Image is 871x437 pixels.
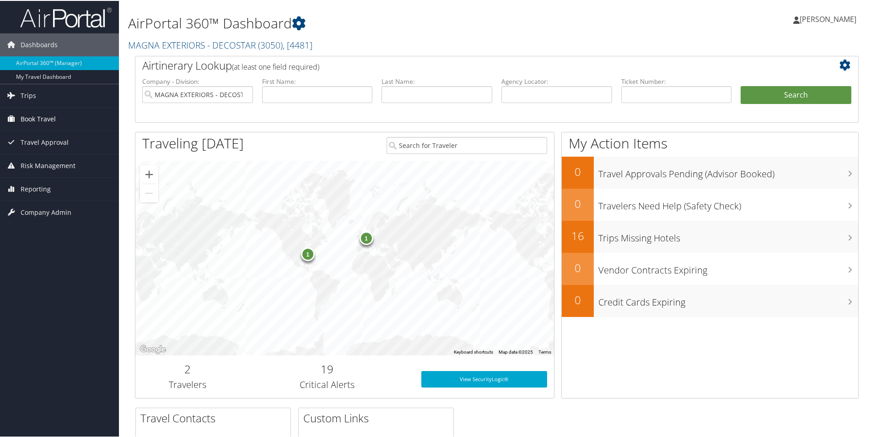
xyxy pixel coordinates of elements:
h3: Trips Missing Hotels [598,226,858,244]
a: 0Travelers Need Help (Safety Check) [562,188,858,220]
span: ( 3050 ) [258,38,283,50]
input: Search for Traveler [387,136,547,153]
a: 16Trips Missing Hotels [562,220,858,252]
span: Trips [21,83,36,106]
button: Keyboard shortcuts [454,348,493,355]
h2: 0 [562,259,594,275]
h2: Custom Links [303,410,453,425]
h3: Credit Cards Expiring [598,290,858,308]
h3: Vendor Contracts Expiring [598,258,858,276]
span: Map data ©2025 [499,349,533,354]
a: View SecurityLogic® [421,370,547,387]
span: (at least one field required) [232,61,319,71]
span: [PERSON_NAME] [800,13,856,23]
h1: My Action Items [562,133,858,152]
h3: Travel Approvals Pending (Advisor Booked) [598,162,858,180]
h2: Airtinerary Lookup [142,57,791,72]
button: Search [741,85,851,104]
h2: 0 [562,163,594,179]
span: Reporting [21,177,51,200]
a: 0Vendor Contracts Expiring [562,252,858,284]
div: 1 [301,246,315,260]
label: Ticket Number: [621,76,732,85]
label: Last Name: [382,76,492,85]
span: , [ 4481 ] [283,38,312,50]
img: airportal-logo.png [20,6,112,27]
h1: Traveling [DATE] [142,133,244,152]
label: First Name: [262,76,373,85]
h2: 19 [247,361,408,376]
label: Company - Division: [142,76,253,85]
h3: Travelers Need Help (Safety Check) [598,194,858,212]
h2: Travel Contacts [140,410,290,425]
h3: Critical Alerts [247,377,408,390]
span: Company Admin [21,200,71,223]
span: Travel Approval [21,130,69,153]
h2: 2 [142,361,233,376]
span: Book Travel [21,107,56,130]
a: MAGNA EXTERIORS - DECOSTAR [128,38,312,50]
button: Zoom out [140,183,158,202]
span: Risk Management [21,153,75,176]
a: Terms (opens in new tab) [538,349,551,354]
h2: 0 [562,195,594,211]
a: 0Travel Approvals Pending (Advisor Booked) [562,156,858,188]
span: Dashboards [21,33,58,55]
label: Agency Locator: [501,76,612,85]
button: Zoom in [140,164,158,183]
a: Open this area in Google Maps (opens a new window) [138,343,168,355]
h3: Travelers [142,377,233,390]
a: [PERSON_NAME] [793,5,866,32]
img: Google [138,343,168,355]
h1: AirPortal 360™ Dashboard [128,13,620,32]
h2: 0 [562,291,594,307]
a: 0Credit Cards Expiring [562,284,858,316]
h2: 16 [562,227,594,243]
div: 1 [360,230,373,244]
